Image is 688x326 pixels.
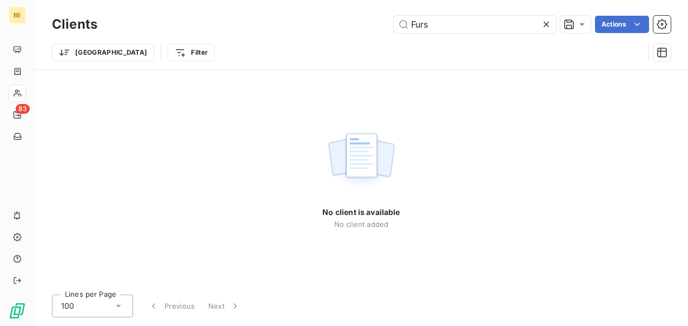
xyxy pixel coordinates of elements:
span: 83 [16,104,30,114]
h3: Clients [52,15,97,34]
iframe: Intercom live chat [651,289,677,315]
span: No client is available [322,207,400,218]
button: Previous [142,295,202,317]
img: empty state [327,127,396,194]
span: 100 [61,301,74,311]
button: Filter [168,44,215,61]
button: [GEOGRAPHIC_DATA] [52,44,154,61]
button: Next [202,295,247,317]
div: BE [9,6,26,24]
input: Search [394,16,556,33]
button: Actions [595,16,649,33]
img: Logo LeanPay [9,302,26,320]
span: No client added [334,220,388,229]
